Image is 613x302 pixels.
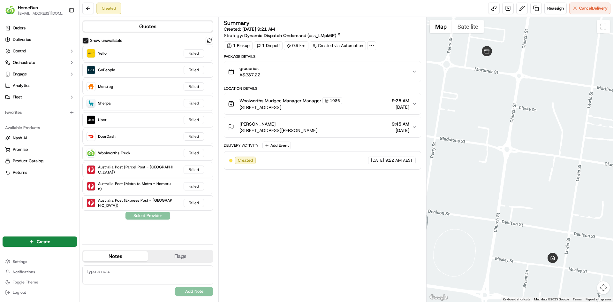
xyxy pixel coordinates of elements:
[3,23,77,33] a: Orders
[87,132,95,141] img: DoorDash
[83,251,148,261] button: Notes
[586,298,611,301] a: Report a map error
[569,3,610,14] button: CancelDelivery
[392,104,409,110] span: [DATE]
[22,67,81,73] div: We're available if you need us!
[148,251,213,261] button: Flags
[239,65,261,72] span: groceries
[534,298,569,301] span: Map data ©2025 Google
[239,121,276,127] span: [PERSON_NAME]
[13,93,49,99] span: Knowledge Base
[262,142,291,149] button: Add Event
[13,147,28,152] span: Promise
[503,297,530,302] button: Keyboard shortcuts
[18,4,38,11] button: HomeRun
[87,66,95,74] img: GoPeople
[13,280,38,285] span: Toggle Theme
[284,41,308,50] div: 0.9 km
[54,93,59,98] div: 💻
[5,158,74,164] a: Product Catalog
[51,90,105,102] a: 💻API Documentation
[3,236,77,247] button: Create
[3,81,77,91] a: Analytics
[6,6,19,19] img: Nash
[6,61,18,73] img: 1736555255976-a54dd68f-1ca7-489b-9aae-adbdc363a1c4
[239,72,261,78] span: A$237.22
[392,121,409,127] span: 9:45 AM
[385,158,413,163] span: 9:22 AM AEST
[244,32,336,39] span: Dynamic Dispatch Ondemand (dss_LMpk6P)
[13,290,26,295] span: Log out
[238,158,253,163] span: Created
[544,3,567,14] button: Reassign
[239,104,342,111] span: [STREET_ADDRESS]
[5,5,15,15] img: HomeRun
[6,93,11,98] div: 📗
[428,293,449,302] a: Open this area in Google Maps (opens a new window)
[5,135,74,141] a: Nash AI
[3,288,77,297] button: Log out
[3,46,77,56] button: Control
[3,257,77,266] button: Settings
[428,293,449,302] img: Google
[224,61,420,82] button: groceriesA$237.22
[13,135,27,141] span: Nash AI
[254,41,283,50] div: 1 Dropoff
[90,38,122,43] label: Show unavailable
[184,132,204,141] div: Failed
[184,182,204,190] div: Failed
[87,182,95,190] img: Australia Post (Metro to Metro - Homerun)
[98,67,115,73] span: GoPeople
[87,116,95,124] img: Uber
[184,116,204,124] div: Failed
[13,37,31,43] span: Deliveries
[4,90,51,102] a: 📗Knowledge Base
[224,41,253,50] div: 1 Pickup
[597,281,610,294] button: Map camera controls
[13,71,27,77] span: Engage
[13,94,22,100] span: Fleet
[392,127,409,134] span: [DATE]
[3,69,77,79] button: Engage
[87,199,95,207] img: Australia Post (Express Post - Homerun)
[224,117,420,137] button: [PERSON_NAME][STREET_ADDRESS][PERSON_NAME]9:45 AM[DATE]
[109,63,116,71] button: Start new chat
[224,86,421,91] div: Location Details
[239,127,317,134] span: [STREET_ADDRESS][PERSON_NAME]
[310,41,366,50] a: Created via Automation
[224,20,250,26] h3: Summary
[87,49,95,58] img: Yello
[98,198,172,208] span: Australia Post (Express Post - [GEOGRAPHIC_DATA])
[3,35,77,45] a: Deliveries
[17,41,115,48] input: Got a question? Start typing here...
[3,107,77,118] div: Favorites
[239,97,321,104] span: Woolworths Mudgee Manager Manager
[430,20,452,33] button: Show street map
[3,267,77,276] button: Notifications
[98,101,111,106] span: Sherpa
[242,26,275,32] span: [DATE] 9:21 AM
[13,259,27,264] span: Settings
[184,66,204,74] div: Failed
[3,58,77,68] button: Orchestrate
[244,32,341,39] a: Dynamic Dispatch Ondemand (dss_LMpk6P)
[13,25,26,31] span: Orders
[547,5,564,11] span: Reassign
[98,134,116,139] span: DoorDash
[22,61,105,67] div: Start new chat
[87,82,95,91] img: Menulog
[98,165,173,175] span: Australia Post (Parcel Post - [GEOGRAPHIC_DATA])
[224,143,259,148] div: Delivery Activity
[184,149,204,157] div: Failed
[3,92,77,102] button: Fleet
[98,51,107,56] span: Yello
[60,93,102,99] span: API Documentation
[18,11,64,16] button: [EMAIL_ADDRESS][DOMAIN_NAME]
[64,108,77,113] span: Pylon
[184,199,204,207] div: Failed
[452,20,484,33] button: Show satellite imagery
[83,21,213,32] button: Quotes
[98,151,130,156] span: Woolworths Truck
[184,99,204,107] div: Failed
[579,5,608,11] span: Cancel Delivery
